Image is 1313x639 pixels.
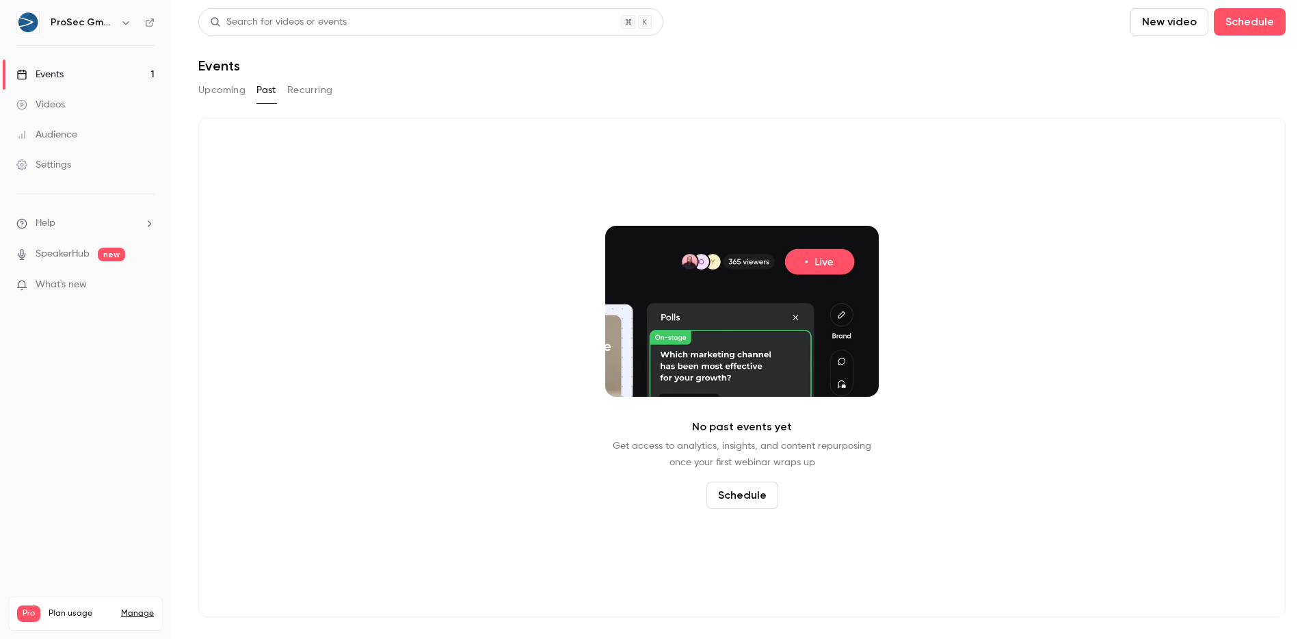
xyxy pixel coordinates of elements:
h1: Events [198,57,240,74]
button: New video [1130,8,1208,36]
button: Past [256,79,276,101]
div: Audience [16,128,77,142]
span: Pro [17,605,40,622]
div: Search for videos or events [210,15,347,29]
h6: ProSec GmbH [51,16,115,29]
button: Schedule [1214,8,1286,36]
button: Upcoming [198,79,246,101]
div: Videos [16,98,65,112]
div: Settings [16,158,71,172]
div: Events [16,68,64,81]
p: Get access to analytics, insights, and content repurposing once your first webinar wraps up [613,438,871,471]
li: help-dropdown-opener [16,216,155,231]
a: Manage [121,608,154,619]
span: new [98,248,125,261]
span: Plan usage [49,608,113,619]
iframe: Noticeable Trigger [138,279,155,291]
a: SpeakerHub [36,247,90,261]
span: Help [36,216,55,231]
span: What's new [36,278,87,292]
button: Schedule [706,482,778,509]
button: Recurring [287,79,333,101]
img: ProSec GmbH [17,12,39,34]
p: No past events yet [692,419,792,435]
